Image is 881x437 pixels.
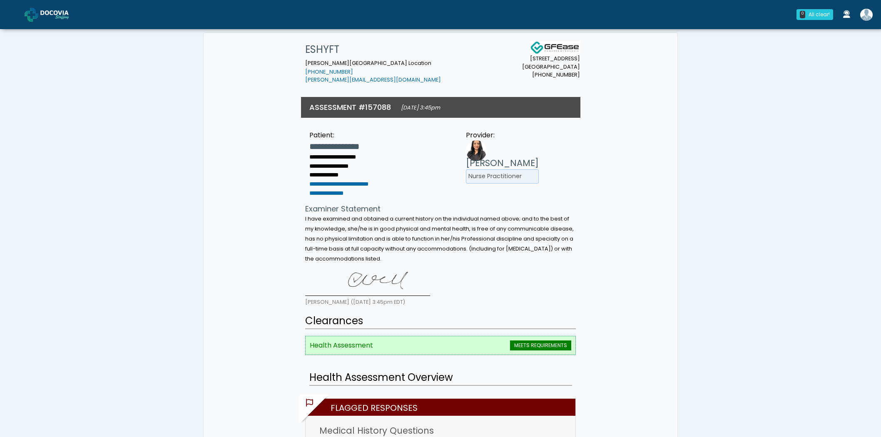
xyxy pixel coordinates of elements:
img: Docovia [40,10,82,19]
small: [PERSON_NAME] ([DATE] 3:45pm EDT) [305,298,405,305]
div: Patient: [309,130,368,140]
small: [DATE] 3:45pm [401,104,440,111]
div: All clear! [809,11,830,18]
a: 0 All clear! [791,6,838,23]
div: 0 [800,11,805,18]
h2: Clearances [305,313,576,329]
li: Health Assessment [305,336,576,355]
a: Docovia [25,1,82,28]
small: [PERSON_NAME][GEOGRAPHIC_DATA] Location [305,60,441,84]
h2: Health Assessment Overview [309,370,572,386]
li: Nurse Practitioner [466,169,539,184]
img: Provider image [466,140,487,161]
small: I have examined and obtained a current history on the individual named above; and to the best of ... [305,215,574,262]
h1: ESHYFT [305,41,441,58]
span: MEETS REQUIREMENTS [510,340,571,350]
h3: ASSESSMENT #157088 [309,102,391,112]
small: [STREET_ADDRESS] [GEOGRAPHIC_DATA] [PHONE_NUMBER] [522,55,580,79]
h3: [PERSON_NAME] [466,157,539,169]
h4: Examiner Statement [305,204,576,214]
img: Docovia Staffing Logo [530,41,580,55]
img: GssCXYcCCvRTwOBiP++Ls1JAAQUUUEABBRRQQAEFFFCgiwBdpW+d5K1JftflBB6jgAIKzCJgcHEWLV+rgAIKKKCAAgoooIACC... [305,267,430,296]
a: [PERSON_NAME][EMAIL_ADDRESS][DOMAIN_NAME] [305,76,441,83]
div: Provider: [466,130,539,140]
h2: Flagged Responses [310,399,575,416]
img: Shakerra Crippen [860,9,873,21]
img: Docovia [25,8,38,22]
a: [PHONE_NUMBER] [305,68,353,75]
